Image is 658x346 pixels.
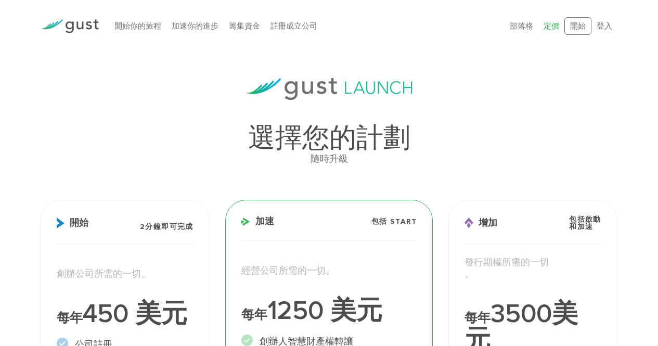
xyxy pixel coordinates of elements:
[94,268,150,279] font: 所需的一切。
[83,299,187,329] font: 450 美元
[564,17,591,35] a: 開始
[114,21,161,31] a: 開始你的旅程
[255,216,274,227] font: 加速
[140,222,161,231] font: 2分鐘
[270,21,317,31] a: 註冊成立公司
[248,122,410,154] font: 選擇您的計劃
[510,21,533,31] a: 部落格
[465,310,491,326] font: 每年
[570,21,586,31] font: 開始
[246,78,412,100] img: gust-launch-logos.svg
[57,310,83,326] font: 每年
[311,153,348,164] font: 隨時升級
[479,217,497,228] font: 增加
[70,217,88,228] font: 開始
[57,268,94,279] font: 創辦公司
[544,21,559,31] a: 定價
[241,217,250,226] img: 加速圖示
[371,217,417,226] font: 包括 START
[569,215,601,224] font: 包括啟動
[279,265,335,276] font: 所需的一切。
[172,21,218,31] a: 加速你的進步
[465,217,473,228] img: 舉起圖示
[465,268,474,279] font: 。
[569,222,593,231] font: 和加速
[161,222,193,231] font: 即可完成
[267,296,382,326] font: 1250 美元
[465,257,549,268] font: 發行期權所需的一切
[57,217,64,228] img: 開始圖示 X2
[41,19,99,33] img: 陣風標誌
[229,21,260,31] a: 籌集資金
[597,21,612,31] a: 登入
[241,307,267,323] font: 每年
[241,265,279,276] font: 經營公司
